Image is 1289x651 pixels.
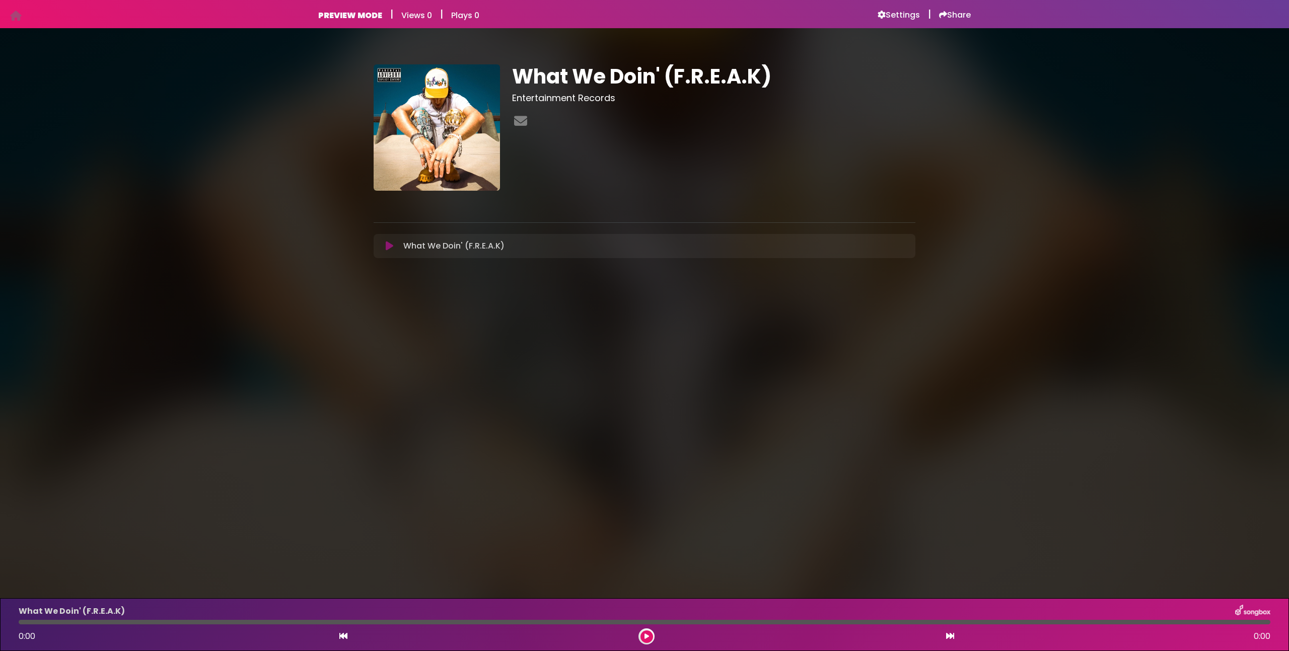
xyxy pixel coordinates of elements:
[878,10,920,20] a: Settings
[939,10,971,20] a: Share
[440,8,443,20] h5: |
[928,8,931,20] h5: |
[390,8,393,20] h5: |
[403,240,505,252] p: What We Doin' (F.R.E.A.K)
[401,11,432,20] h6: Views 0
[512,64,915,89] h1: What We Doin' (F.R.E.A.K)
[451,11,479,20] h6: Plays 0
[512,93,915,104] h3: Entertainment Records
[374,64,500,191] img: DvyMT0mSv2hXvExl8Vx0
[318,11,382,20] h6: PREVIEW MODE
